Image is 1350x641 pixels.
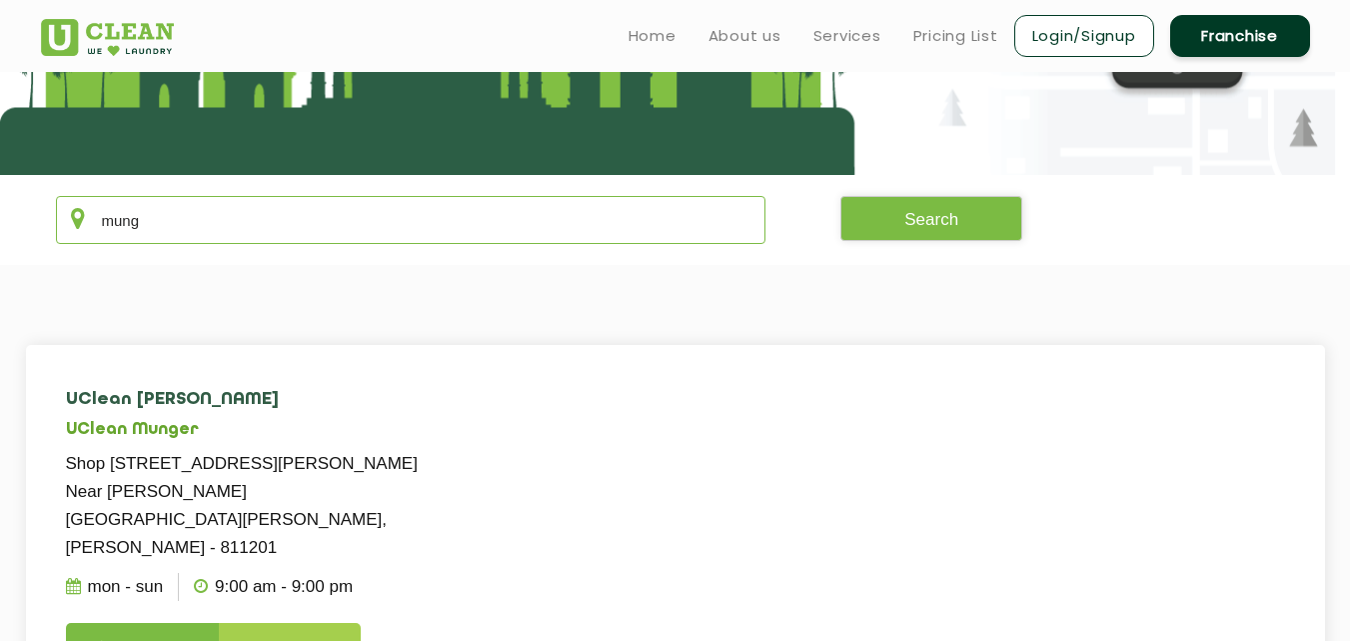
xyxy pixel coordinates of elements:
a: Login/Signup [1014,15,1154,57]
h4: UClean [PERSON_NAME] [66,390,422,410]
img: UClean Laundry and Dry Cleaning [41,19,174,56]
h5: UClean Munger [66,421,422,440]
a: Franchise [1170,15,1310,57]
p: Mon - Sun [66,573,164,601]
a: Pricing List [913,24,998,48]
p: 9:00 AM - 9:00 PM [194,573,353,601]
a: Services [813,24,881,48]
a: About us [708,24,781,48]
input: Enter city/area/pin Code [56,196,766,244]
p: Shop [STREET_ADDRESS][PERSON_NAME] Near [PERSON_NAME][GEOGRAPHIC_DATA][PERSON_NAME], [PERSON_NAME... [66,450,422,562]
button: Search [840,196,1022,241]
a: Home [629,24,676,48]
